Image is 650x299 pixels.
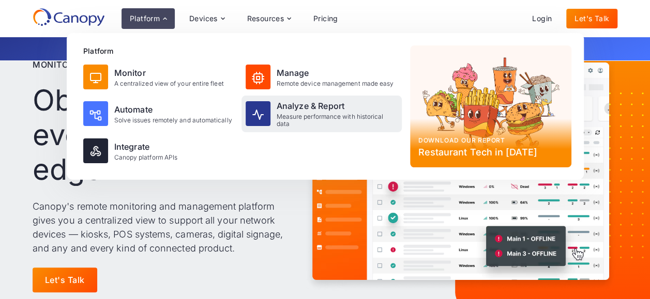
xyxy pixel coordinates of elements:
[33,267,97,292] a: Let's Talk
[524,9,560,28] a: Login
[114,67,224,79] div: Monitor
[83,45,402,56] div: Platform
[238,8,298,29] div: Resources
[79,60,239,93] a: MonitorA centralized view of your entire fleet
[114,154,178,161] div: Canopy platform APIs
[122,8,175,29] div: Platform
[79,134,239,167] a: IntegrateCanopy platform APIs
[114,117,232,124] div: Solve issues remotely and automatically
[418,145,563,159] div: Restaurant Tech in [DATE]
[114,103,232,116] div: Automate
[277,100,398,112] div: Analyze & Report
[241,96,402,132] a: Analyze & ReportMeasure performance with historical data
[33,83,283,187] h1: Observe everything at the edge
[181,8,233,29] div: Devices
[418,136,563,145] div: Download our report
[410,45,571,167] a: Download our reportRestaurant Tech in [DATE]
[241,60,402,93] a: ManageRemote device management made easy
[130,15,160,22] div: Platform
[114,140,178,153] div: Integrate
[247,15,284,22] div: Resources
[277,80,394,87] div: Remote device management made easy
[67,33,584,180] nav: Platform
[277,113,398,128] div: Measure performance with historical data
[305,9,346,28] a: Pricing
[33,199,283,255] p: Canopy's remote monitoring and management platform gives you a centralized view to support all yo...
[277,67,394,79] div: Manage
[114,80,224,87] div: A centralized view of your entire fleet
[189,15,218,22] div: Devices
[79,96,239,132] a: AutomateSolve issues remotely and automatically
[33,58,74,71] p: Monitor
[566,9,617,28] a: Let's Talk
